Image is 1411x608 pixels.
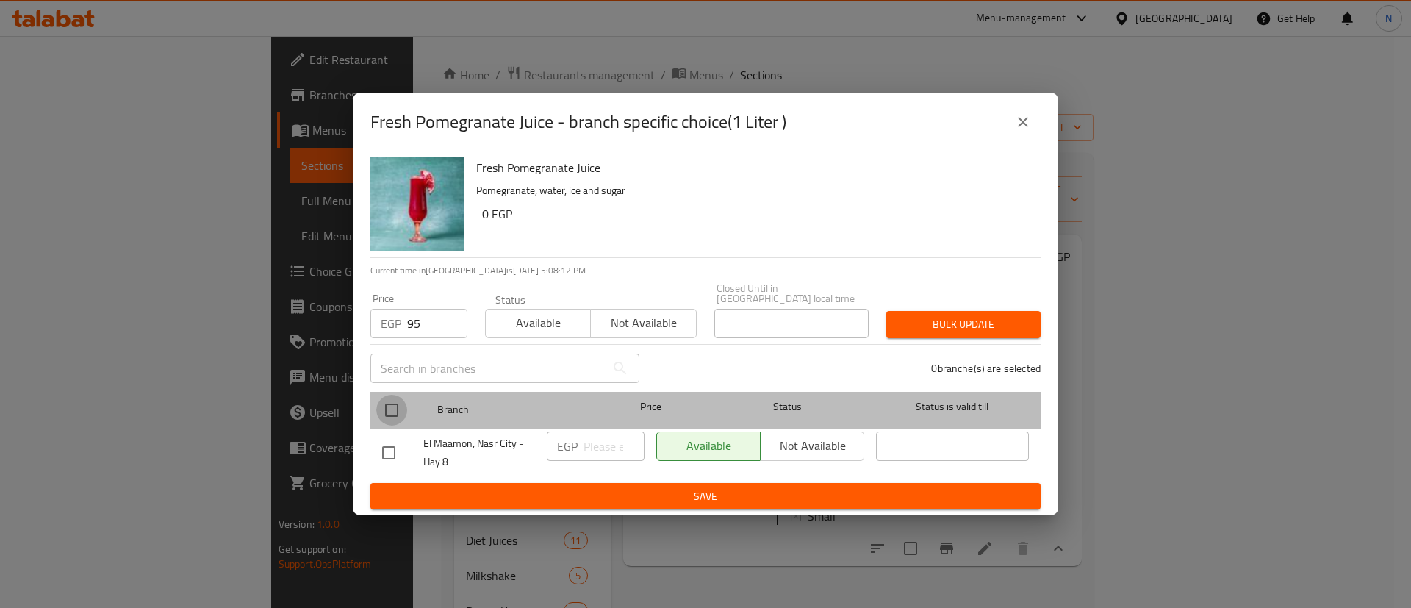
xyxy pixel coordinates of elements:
[602,398,700,416] span: Price
[597,312,690,334] span: Not available
[476,157,1029,178] h6: Fresh Pomegranate Juice
[382,487,1029,506] span: Save
[370,483,1041,510] button: Save
[898,315,1029,334] span: Bulk update
[370,354,606,383] input: Search in branches
[1005,104,1041,140] button: close
[485,309,591,338] button: Available
[886,311,1041,338] button: Bulk update
[423,434,535,471] span: El Maamon, Nasr City - Hay 8
[437,401,590,419] span: Branch
[931,361,1041,376] p: 0 branche(s) are selected
[590,309,696,338] button: Not available
[381,315,401,332] p: EGP
[370,264,1041,277] p: Current time in [GEOGRAPHIC_DATA] is [DATE] 5:08:12 PM
[557,437,578,455] p: EGP
[476,182,1029,200] p: Pomegranate, water, ice and sugar
[370,110,786,134] h2: Fresh Pomegranate Juice - branch specific choice(1 Liter )
[370,157,464,251] img: Fresh Pomegranate Juice
[407,309,467,338] input: Please enter price
[492,312,585,334] span: Available
[876,398,1029,416] span: Status is valid till
[482,204,1029,224] h6: 0 EGP
[711,398,864,416] span: Status
[584,432,645,461] input: Please enter price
